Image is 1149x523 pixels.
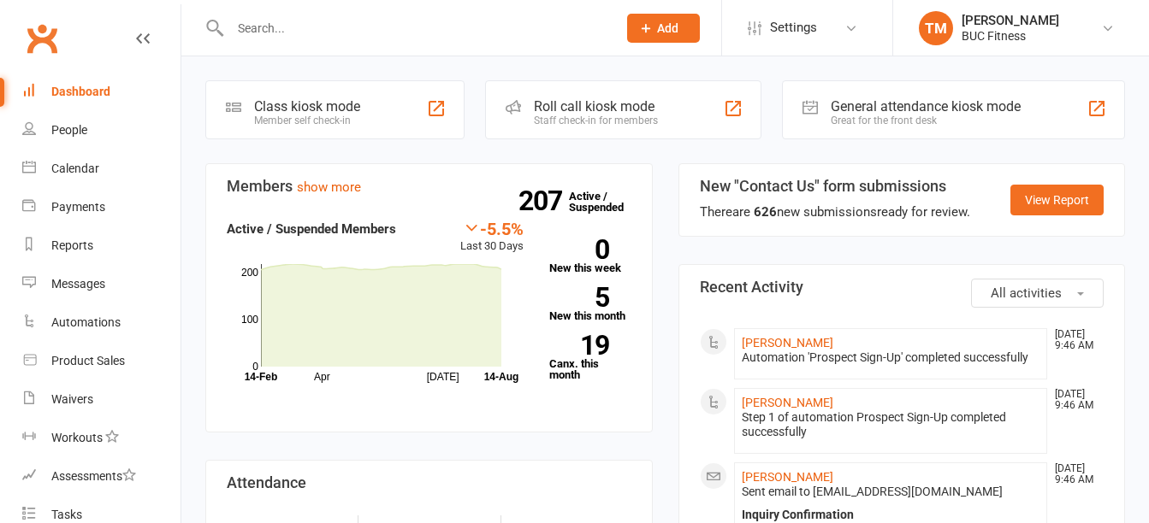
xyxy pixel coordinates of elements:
a: Assessments [22,457,181,496]
div: TM [919,11,953,45]
div: Member self check-in [254,115,360,126]
div: Last 30 Days [460,219,524,256]
a: Calendar [22,150,181,188]
a: show more [297,179,361,195]
span: Add [657,21,678,35]
div: Staff check-in for members [534,115,658,126]
a: Dashboard [22,73,181,111]
a: [PERSON_NAME] [742,396,833,409]
a: 5New this month [549,287,631,321]
div: Reports [51,238,93,252]
span: Sent email to [EMAIL_ADDRESS][DOMAIN_NAME] [742,485,1003,498]
time: [DATE] 9:46 AM [1046,463,1103,485]
a: Waivers [22,380,181,419]
div: Class kiosk mode [254,98,360,115]
h3: Recent Activity [700,279,1105,296]
a: Clubworx [21,17,63,60]
a: Messages [22,265,181,303]
button: Add [627,14,700,43]
a: Automations [22,303,181,342]
a: Workouts [22,419,181,457]
input: Search... [225,16,605,40]
div: Messages [51,277,105,291]
div: BUC Fitness [962,28,1059,44]
strong: Active / Suspended Members [227,221,396,237]
strong: 19 [549,332,609,358]
div: Calendar [51,162,99,175]
strong: 0 [549,237,609,262]
div: Waivers [51,392,93,406]
div: People [51,123,87,137]
div: Workouts [51,431,103,444]
h3: Members [227,178,631,195]
a: 19Canx. this month [549,335,631,380]
div: Inquiry Confirmation [742,508,1040,522]
a: View Report [1010,185,1104,215]
strong: 626 [754,204,777,220]
a: 207Active / Suspended [569,178,644,226]
h3: Attendance [227,474,631,491]
a: Reports [22,226,181,265]
div: Step 1 of automation Prospect Sign-Up completed successfully [742,410,1040,439]
strong: 5 [549,285,609,310]
div: Product Sales [51,354,125,367]
div: -5.5% [460,219,524,238]
strong: 207 [518,188,569,214]
a: 0New this week [549,239,631,273]
div: Automations [51,315,121,329]
button: All activities [971,279,1104,308]
div: There are new submissions ready for review. [700,202,970,222]
span: Settings [770,9,817,47]
div: Roll call kiosk mode [534,98,658,115]
div: Automation 'Prospect Sign-Up' completed successfully [742,350,1040,365]
time: [DATE] 9:46 AM [1046,389,1103,411]
h3: New "Contact Us" form submissions [700,178,970,195]
div: General attendance kiosk mode [831,98,1021,115]
div: Payments [51,200,105,214]
span: All activities [991,285,1062,301]
div: Tasks [51,508,82,521]
a: Product Sales [22,342,181,380]
time: [DATE] 9:46 AM [1046,329,1103,351]
div: [PERSON_NAME] [962,13,1059,28]
div: Great for the front desk [831,115,1021,126]
a: [PERSON_NAME] [742,470,833,484]
div: Assessments [51,469,136,483]
a: [PERSON_NAME] [742,336,833,350]
a: Payments [22,188,181,226]
a: People [22,111,181,150]
div: Dashboard [51,85,110,98]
